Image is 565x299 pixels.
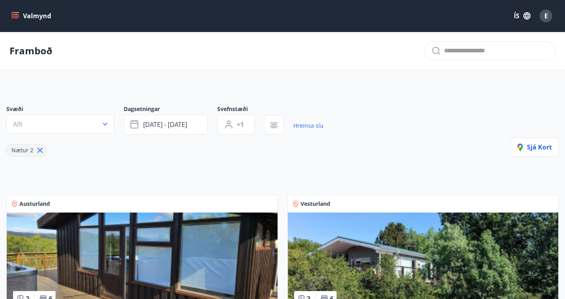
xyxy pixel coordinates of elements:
[237,120,244,129] span: +1
[301,200,330,208] span: Vesturland
[217,115,255,134] button: +1
[6,115,114,134] button: Allt
[536,6,555,25] button: E
[11,146,33,154] span: Nætur 2
[6,105,124,115] span: Svæði
[19,200,50,208] span: Austurland
[13,120,23,128] span: Allt
[10,9,54,23] button: menu
[509,9,535,23] button: ÍS
[217,105,264,115] span: Svefnstæði
[517,143,552,151] span: Sjá kort
[293,117,324,134] a: Hreinsa síu
[6,144,47,157] div: Nætur 2
[544,11,548,20] span: E
[143,120,187,129] span: [DATE] - [DATE]
[124,115,208,134] button: [DATE] - [DATE]
[124,105,217,115] span: Dagsetningar
[10,44,52,57] p: Framboð
[511,138,559,157] button: Sjá kort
